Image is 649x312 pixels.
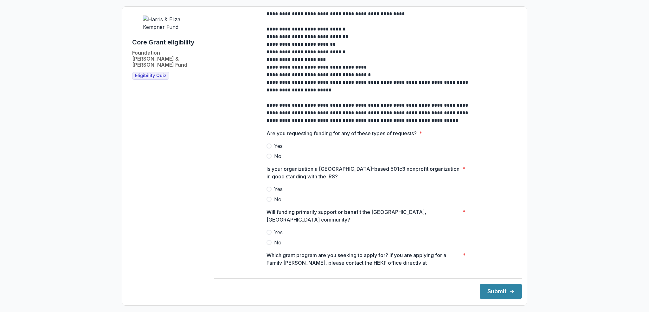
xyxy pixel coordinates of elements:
p: Are you requesting funding for any of these types of requests? [267,129,417,137]
span: Eligibility Quiz [135,73,166,78]
h2: Foundation - [PERSON_NAME] & [PERSON_NAME] Fund [132,50,201,68]
img: Harris & Eliza Kempner Fund [143,16,190,31]
span: Yes [274,142,283,150]
span: No [274,152,281,160]
span: Yes [274,185,283,193]
p: Is your organization a [GEOGRAPHIC_DATA]-based 501c3 nonprofit organization in good standing with... [267,165,460,180]
button: Submit [480,284,522,299]
h1: Core Grant eligibility [132,38,195,46]
p: Which grant program are you seeking to apply for? If you are applying for a Family [PERSON_NAME],... [267,251,460,282]
span: Yes [274,229,283,236]
span: No [274,196,281,203]
span: No [274,239,281,246]
p: Will funding primarily support or benefit the [GEOGRAPHIC_DATA], [GEOGRAPHIC_DATA] community? [267,208,460,223]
